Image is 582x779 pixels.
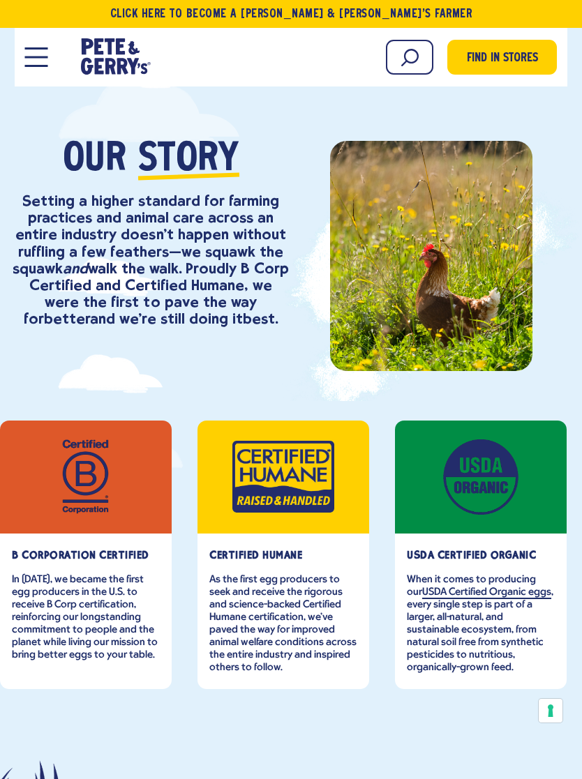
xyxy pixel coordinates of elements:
em: and [63,259,88,277]
div: item [395,421,567,689]
strong: B Corporation Certified [12,549,149,561]
button: Your consent preferences for tracking technologies [539,699,562,723]
button: Open Mobile Menu Modal Dialog [25,47,48,67]
p: Setting a higher standard for farming practices and animal care across an entire industry doesn’t... [10,192,291,328]
span: Our [63,141,127,179]
a: USDA Certified Organic eggs [422,587,551,599]
strong: Certified Humane [209,549,302,561]
input: Search [386,40,433,75]
p: In [DATE], we became the first egg producers in the U.S. to receive B Corp certification, reinfor... [12,573,160,661]
a: Find in Stores [447,40,557,75]
div: item [197,421,369,689]
span: Story [138,141,239,179]
p: When it comes to producing our , every single step is part of a larger, all-natural, and sustaina... [407,573,555,674]
span: Find in Stores [467,50,538,68]
strong: better [44,310,90,327]
strong: best [243,310,275,327]
p: As the first egg producers to seek and receive the rigorous and science-backed Certified Humane c... [209,573,357,674]
strong: USDA Certified Organic [407,549,536,561]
